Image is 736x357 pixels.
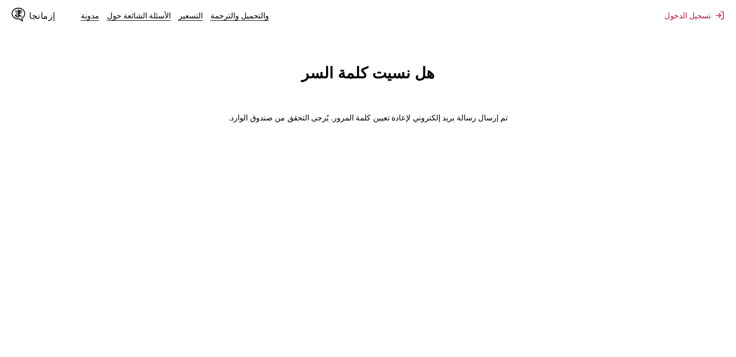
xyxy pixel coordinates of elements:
font: هل نسيت كلمة السر [301,64,435,82]
img: شعار IsManga [12,8,25,21]
a: الأسئلة الشائعة حول [107,11,171,20]
font: تم إرسال رسالة بريد إلكتروني لإعادة تعيين كلمة المرور. يُرجى التحقق من صندوق الوارد. [228,114,508,122]
font: تسجيل الدخول [664,11,711,20]
button: تسجيل الدخول [664,11,724,20]
a: شعار IsMangaإزمانجا [12,8,73,23]
a: والتحميل والترجمة [210,11,269,20]
a: التسعير [179,11,203,20]
font: إزمانجا [29,11,56,20]
a: مدونة [81,11,99,20]
img: تسجيل الخروج [715,11,724,20]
